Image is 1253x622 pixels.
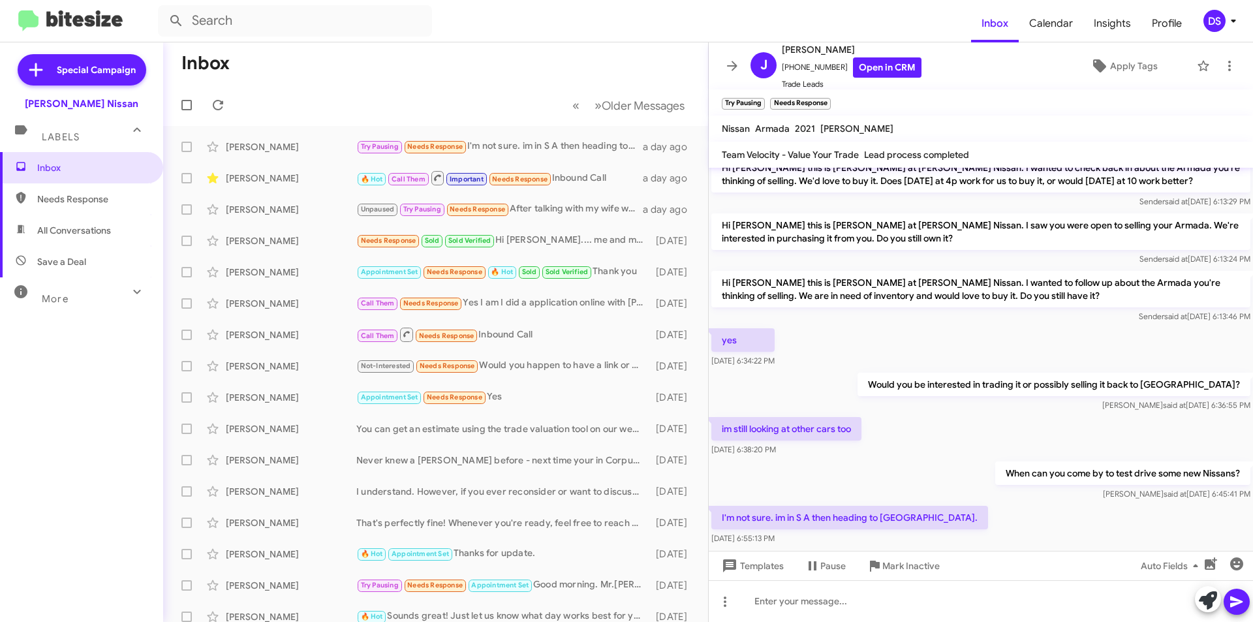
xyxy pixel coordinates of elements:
span: Appointment Set [361,268,418,276]
span: [DATE] 6:34:22 PM [711,356,775,365]
span: Sender [DATE] 6:13:29 PM [1139,196,1250,206]
span: Labels [42,131,80,143]
button: Next [587,92,692,119]
div: [PERSON_NAME] Nissan [25,97,138,110]
div: [DATE] [649,328,698,341]
span: Call Them [361,332,395,340]
button: Auto Fields [1130,554,1214,578]
span: Try Pausing [361,142,399,151]
div: [DATE] [649,516,698,529]
span: Needs Response [492,175,548,183]
span: said at [1163,400,1186,410]
p: When can you come by to test drive some new Nissans? [995,461,1250,485]
span: [PHONE_NUMBER] [782,57,921,78]
span: Appointment Set [392,550,449,558]
span: Needs Response [407,581,463,589]
span: J [760,55,767,76]
div: That's perfectly fine! Whenever you're ready, feel free to reach out. We're always here to discus... [356,516,649,529]
p: Hi [PERSON_NAME] this is [PERSON_NAME] at [PERSON_NAME] Nissan. I wanted to check back in about t... [711,156,1250,193]
span: Sold Verified [546,268,589,276]
span: Needs Response [407,142,463,151]
span: 🔥 Hot [491,268,513,276]
div: [PERSON_NAME] [226,266,356,279]
span: said at [1165,196,1188,206]
span: [PERSON_NAME] [782,42,921,57]
span: Auto Fields [1141,554,1203,578]
span: 🔥 Hot [361,612,383,621]
span: Needs Response [450,205,505,213]
p: I'm not sure. im in S A then heading to [GEOGRAPHIC_DATA]. [711,506,988,529]
div: [PERSON_NAME] [226,203,356,216]
div: [PERSON_NAME] [226,422,356,435]
span: Save a Deal [37,255,86,268]
span: Try Pausing [403,205,441,213]
div: [PERSON_NAME] [226,234,356,247]
span: Inbox [37,161,148,174]
button: Templates [709,554,794,578]
span: More [42,293,69,305]
span: Lead process completed [864,149,969,161]
div: [PERSON_NAME] [226,454,356,467]
span: said at [1164,489,1186,499]
div: [PERSON_NAME] [226,328,356,341]
span: Sold [522,268,537,276]
span: Appointment Set [361,393,418,401]
button: DS [1192,10,1239,32]
button: Pause [794,554,856,578]
div: I understand. However, if you ever reconsider or want to discuss options, feel free to reach out.... [356,485,649,498]
span: All Conversations [37,224,111,237]
span: Unpaused [361,205,395,213]
nav: Page navigation example [565,92,692,119]
span: Appointment Set [471,581,529,589]
div: Would you happen to have a link or pictures of your inventory? Thanks [356,358,649,373]
span: Needs Response [403,299,459,307]
span: Try Pausing [361,581,399,589]
span: Inbox [971,5,1019,42]
div: [PERSON_NAME] [226,172,356,185]
div: a day ago [643,140,698,153]
a: Insights [1083,5,1141,42]
span: Sold [425,236,440,245]
span: Sender [DATE] 6:13:46 PM [1139,311,1250,321]
button: Previous [565,92,587,119]
span: Special Campaign [57,63,136,76]
span: 🔥 Hot [361,550,383,558]
span: Mark Inactive [882,554,940,578]
div: Yes [356,390,649,405]
span: Apply Tags [1110,54,1158,78]
p: Would you be interested in trading it or possibly selling it back to [GEOGRAPHIC_DATA]? [858,373,1250,396]
span: said at [1165,254,1188,264]
div: Good morning. Mr.[PERSON_NAME] just wanted to thank you for reaching out to me for my Jeep. my Je... [356,578,649,593]
span: Nissan [722,123,750,134]
div: After talking with my wife we're not interested. Thanks for checking back in with us [356,202,643,217]
div: [PERSON_NAME] [226,297,356,310]
span: [PERSON_NAME] [820,123,893,134]
span: Trade Leads [782,78,921,91]
span: Important [450,175,484,183]
div: [DATE] [649,360,698,373]
span: « [572,97,580,114]
div: [PERSON_NAME] [226,360,356,373]
div: [DATE] [649,485,698,498]
small: Needs Response [770,98,830,110]
div: Yes I am I did a application online with [PERSON_NAME] she never call me back I'll call that numb... [356,296,649,311]
span: Needs Response [419,332,474,340]
div: [DATE] [649,391,698,404]
div: [PERSON_NAME] [226,516,356,529]
span: Team Velocity - Value Your Trade [722,149,859,161]
span: [PERSON_NAME] [DATE] 6:45:41 PM [1103,489,1250,499]
span: said at [1164,311,1187,321]
button: Apply Tags [1057,54,1190,78]
div: [DATE] [649,297,698,310]
a: Special Campaign [18,54,146,86]
span: Calendar [1019,5,1083,42]
button: Mark Inactive [856,554,950,578]
div: [DATE] [649,266,698,279]
div: DS [1203,10,1226,32]
span: Call Them [361,299,395,307]
span: Pause [820,554,846,578]
div: a day ago [643,172,698,185]
a: Profile [1141,5,1192,42]
a: Open in CRM [853,57,921,78]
